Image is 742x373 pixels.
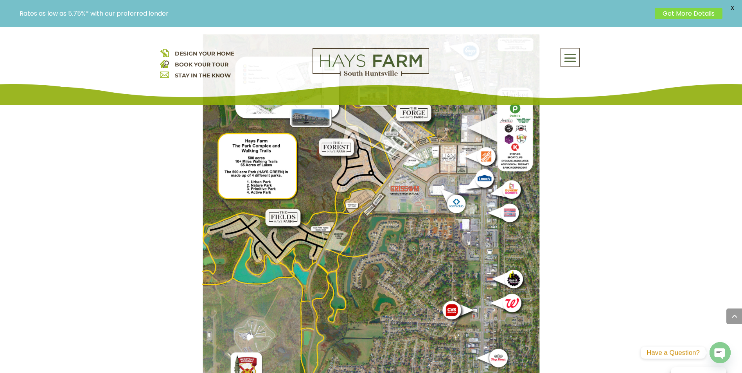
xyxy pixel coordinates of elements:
img: book your home tour [160,59,169,68]
img: design your home [160,48,169,57]
p: Rates as low as 5.75%* with our preferred lender [20,10,651,17]
a: STAY IN THE KNOW [175,72,231,79]
img: Logo [313,48,429,76]
a: hays farm homes huntsville development [313,71,429,78]
span: X [726,2,738,14]
a: Get More Details [655,8,722,19]
a: BOOK YOUR TOUR [175,61,228,68]
a: DESIGN YOUR HOME [175,50,234,57]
